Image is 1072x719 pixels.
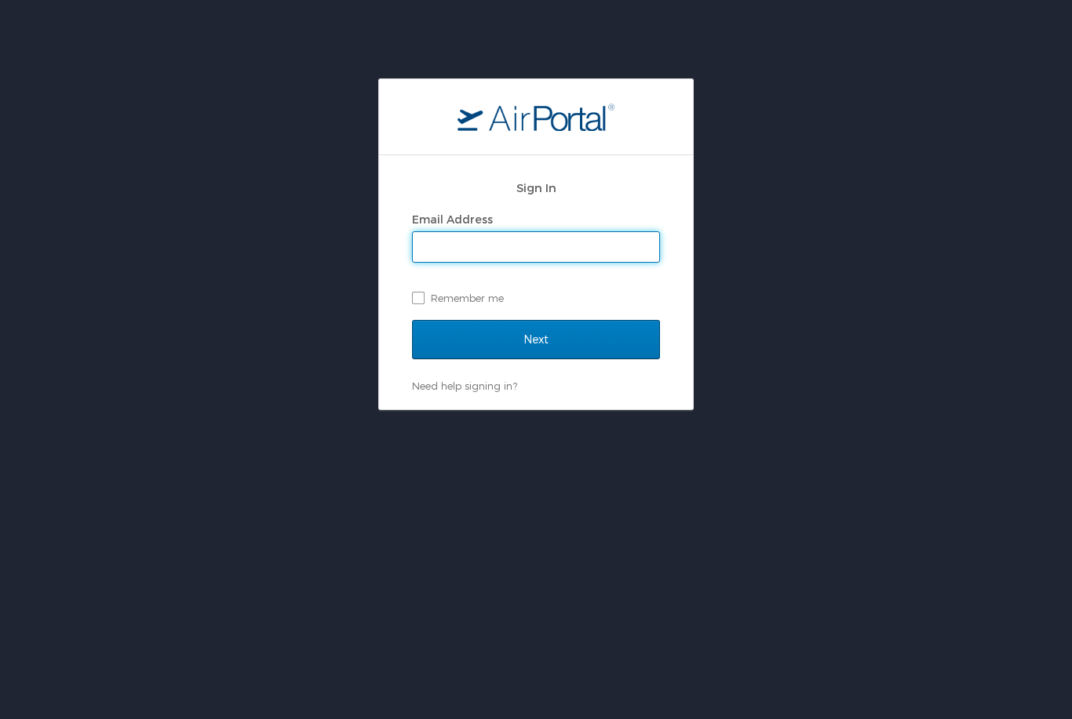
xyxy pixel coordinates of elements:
a: Need help signing in? [412,379,517,392]
label: Remember me [412,286,660,310]
img: logo [458,103,614,131]
h2: Sign In [412,179,660,197]
label: Email Address [412,212,493,226]
input: Next [412,320,660,359]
